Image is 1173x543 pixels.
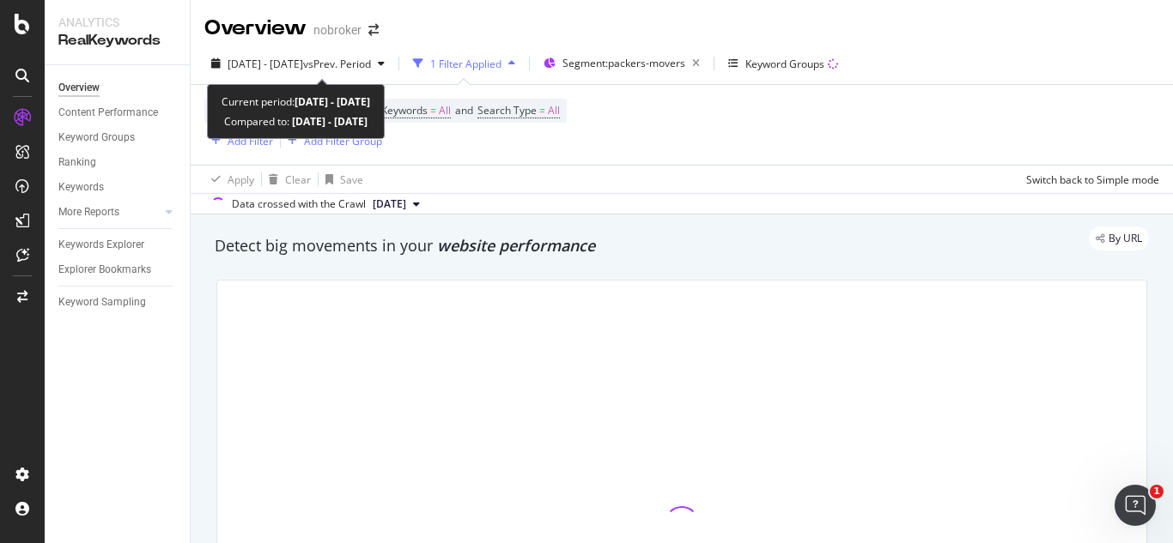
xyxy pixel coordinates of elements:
a: Keywords Explorer [58,236,178,254]
span: [DATE] - [DATE] [228,57,303,71]
button: Apply [204,166,254,193]
span: All [439,99,451,123]
span: vs Prev. Period [303,57,371,71]
button: Switch back to Simple mode [1019,166,1159,193]
div: Content Performance [58,104,158,122]
div: Add Filter [228,134,273,148]
span: 1 [1150,485,1164,498]
button: 1 Filter Applied [406,50,522,77]
div: Keywords [58,178,104,196]
span: Segment: packers-movers [562,56,685,70]
a: Content Performance [58,104,178,122]
div: Save [340,172,363,187]
button: [DATE] - [DATE]vsPrev. Period [204,50,392,77]
a: Ranking [58,154,178,172]
div: nobroker [313,21,362,39]
button: Save [319,166,363,193]
span: By URL [1109,233,1142,244]
div: More Reports [58,203,119,221]
div: RealKeywords [58,31,176,51]
div: Switch back to Simple mode [1026,172,1159,187]
div: Keyword Groups [58,129,135,147]
div: Ranking [58,154,96,172]
div: Overview [204,14,307,43]
div: Explorer Bookmarks [58,261,151,279]
div: Apply [228,172,254,187]
div: Keywords Explorer [58,236,144,254]
a: Overview [58,79,178,97]
a: More Reports [58,203,161,221]
a: Keyword Sampling [58,293,178,311]
span: = [430,103,436,118]
span: = [539,103,545,118]
button: Add Filter Group [281,130,382,151]
div: Data crossed with the Crawl [232,196,366,212]
div: Overview [58,79,100,97]
a: Explorer Bookmarks [58,261,178,279]
div: Compared to: [224,112,368,131]
div: 1 Filter Applied [430,57,501,71]
span: Search Type [477,103,537,118]
button: Add Filter [204,130,273,151]
div: Analytics [58,14,176,31]
span: and [455,103,473,118]
div: Add Filter Group [304,134,382,148]
div: legacy label [1089,226,1149,250]
span: Keywords [381,103,428,118]
a: Keywords [58,178,178,196]
button: Segment:packers-movers [537,50,707,77]
b: [DATE] - [DATE] [289,114,368,129]
span: 2025 Aug. 4th [373,196,406,212]
iframe: Intercom live chat [1115,485,1156,526]
div: Keyword Groups [745,57,824,71]
div: Clear [285,172,311,187]
button: Clear [262,166,311,193]
button: [DATE] [366,194,427,214]
a: Keyword Groups [58,129,178,147]
div: Current period: [222,92,370,112]
div: arrow-right-arrow-left [368,24,379,36]
span: All [548,99,560,123]
b: [DATE] - [DATE] [295,94,370,109]
div: Keyword Sampling [58,293,146,311]
button: Keyword Groups [721,50,845,77]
